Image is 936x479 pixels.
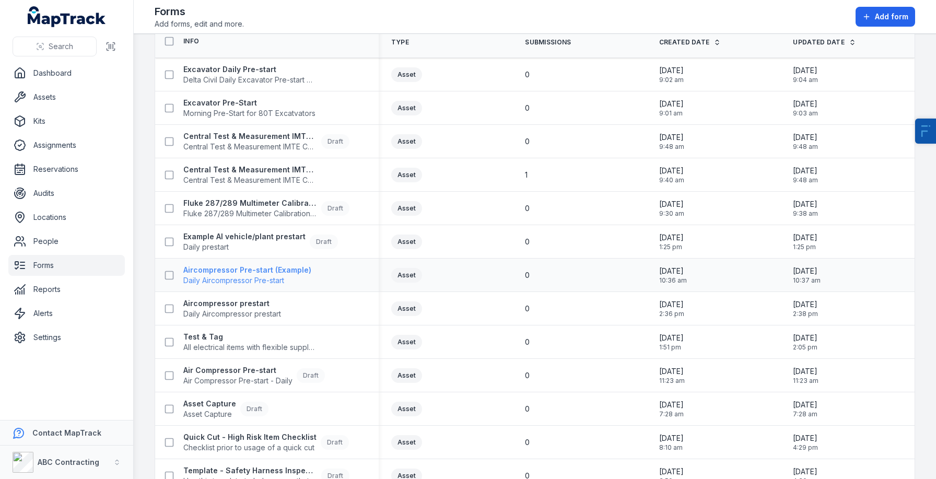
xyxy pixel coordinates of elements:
div: Draft [321,134,349,149]
div: Asset [391,134,422,149]
button: Add form [856,7,915,27]
span: 1:25 pm [659,243,684,251]
a: Central Test & Measurement IMTE CalibrationCentral Test & Measurement IMTE Calibration [183,165,317,185]
span: [DATE] [793,99,818,109]
span: 9:48 am [659,143,684,151]
div: Asset [391,101,422,115]
div: Draft [321,435,349,450]
span: 0 [525,203,530,214]
strong: ABC Contracting [38,458,99,466]
a: Aircompressor prestartDaily Aircompressor prestart [183,298,281,319]
span: Checklist prior to usage of a quick cut [183,442,317,453]
div: Asset [391,435,422,450]
a: Kits [8,111,125,132]
span: [DATE] [659,433,684,443]
time: 12/08/2025, 10:37:44 am [793,266,821,285]
span: [DATE] [793,333,817,343]
time: 20/08/2025, 9:48:20 am [659,132,684,151]
span: Fluke 287/289 Multimeter Calibration Form [183,208,317,219]
time: 22/08/2025, 9:04:08 am [793,65,818,84]
span: Created Date [659,38,710,46]
strong: Contact MapTrack [32,428,101,437]
button: Search [13,37,97,56]
a: Created Date [659,38,721,46]
span: [DATE] [659,166,684,176]
a: Audits [8,183,125,204]
span: 9:48 am [793,176,818,184]
a: MapTrack [28,6,106,27]
span: [DATE] [793,132,818,143]
strong: Template - Safety Harness Inspection [183,465,317,476]
div: Asset [391,268,422,283]
a: Central Test & Measurement IMTE Calibration Type 2Central Test & Measurement IMTE CalibrationDraft [183,131,349,152]
a: Reports [8,279,125,300]
span: Daily prestart [183,242,306,252]
span: 0 [525,136,530,147]
span: 2:05 pm [793,343,817,352]
time: 25/07/2025, 11:23:32 am [659,366,685,385]
span: Info [183,37,199,45]
span: Daily Aircompressor prestart [183,309,281,319]
span: [DATE] [659,400,684,410]
span: [DATE] [659,266,687,276]
span: [DATE] [793,400,817,410]
span: 0 [525,69,530,80]
a: Quick Cut - High Risk Item ChecklistChecklist prior to usage of a quick cutDraft [183,432,349,453]
div: Asset [391,67,422,82]
span: [DATE] [659,199,684,209]
time: 22/08/2025, 9:03:21 am [793,99,818,118]
strong: Aircompressor Pre-start (Example) [183,265,311,275]
a: Locations [8,207,125,228]
span: Submissions [525,38,571,46]
strong: Excavator Pre-Start [183,98,315,108]
span: 0 [525,370,530,381]
div: Asset [391,201,422,216]
span: [DATE] [793,65,818,76]
span: [DATE] [659,333,684,343]
a: Example AI vehicle/plant prestartDaily prestartDraft [183,231,338,252]
span: 0 [525,103,530,113]
span: [DATE] [659,65,684,76]
span: 9:01 am [659,109,684,118]
div: Draft [240,402,268,416]
span: Type [391,38,409,46]
a: Air Compressor Pre-startAir Compressor Pre-start - DailyDraft [183,365,325,386]
time: 20/08/2025, 9:40:16 am [659,166,684,184]
a: Dashboard [8,63,125,84]
span: 9:40 am [659,176,684,184]
a: People [8,231,125,252]
time: 12/08/2025, 10:36:00 am [659,266,687,285]
span: 2:38 pm [793,310,818,318]
time: 01/07/2025, 7:28:16 am [793,400,817,418]
span: Central Test & Measurement IMTE Calibration [183,175,317,185]
a: Forms [8,255,125,276]
time: 18/08/2025, 1:25:55 pm [793,232,817,251]
div: Asset [391,402,422,416]
a: Reservations [8,159,125,180]
span: 9:03 am [793,109,818,118]
span: [DATE] [793,166,818,176]
span: 2:36 pm [659,310,684,318]
strong: Excavator Daily Pre-start [183,64,317,75]
span: [DATE] [793,299,818,310]
span: 4:29 pm [793,443,818,452]
span: [DATE] [659,99,684,109]
span: 11:23 am [793,377,818,385]
a: Updated Date [793,38,856,46]
span: 8:10 am [659,443,684,452]
time: 16/06/2025, 8:10:37 am [659,433,684,452]
span: Central Test & Measurement IMTE Calibration [183,142,317,152]
time: 18/08/2025, 1:25:55 pm [659,232,684,251]
time: 25/07/2025, 11:23:32 am [793,366,818,385]
span: 9:30 am [659,209,684,218]
span: [DATE] [793,266,821,276]
time: 07/08/2025, 2:05:14 pm [793,333,817,352]
span: [DATE] [793,366,818,377]
div: Asset [391,235,422,249]
span: Add form [875,11,908,22]
span: 1 [525,170,528,180]
div: Asset [391,301,422,316]
strong: Example AI vehicle/plant prestart [183,231,306,242]
span: 1:51 pm [659,343,684,352]
span: 0 [525,303,530,314]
